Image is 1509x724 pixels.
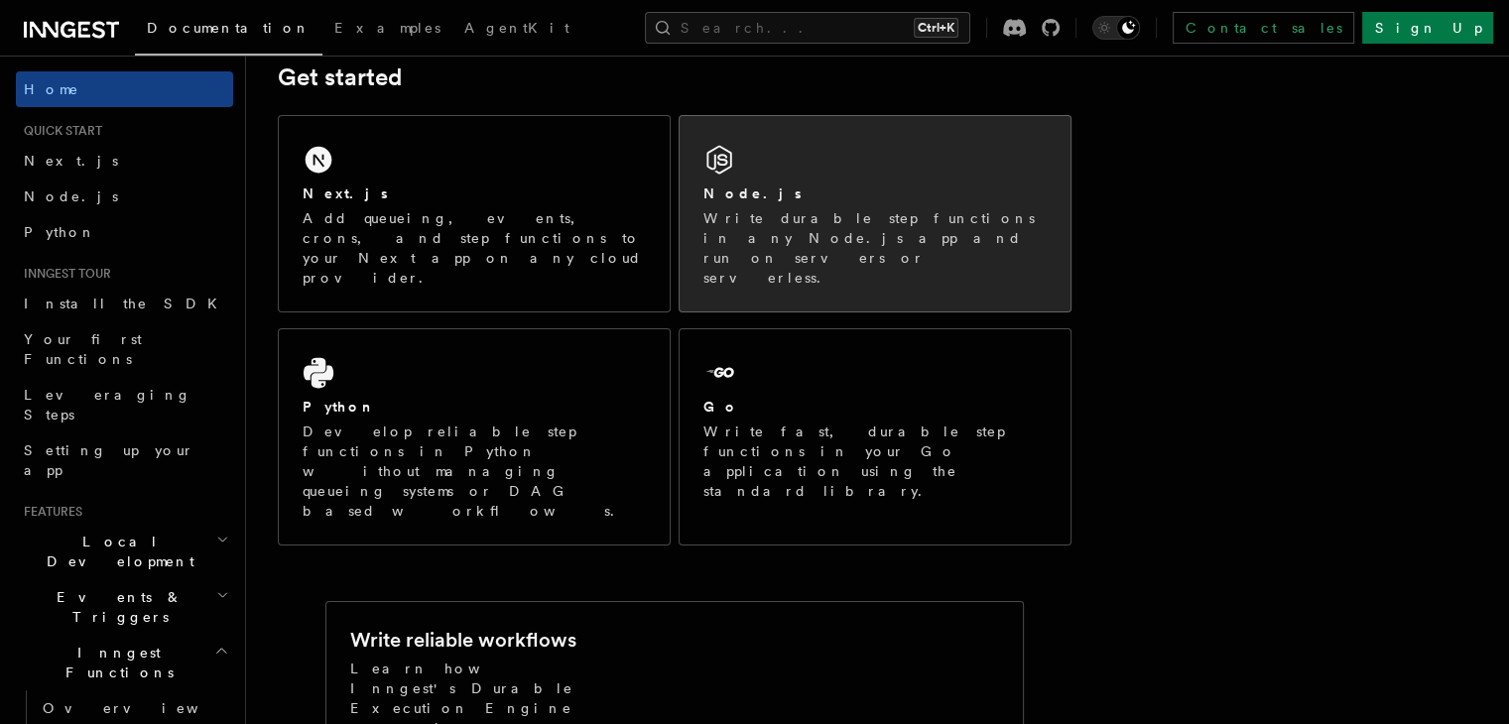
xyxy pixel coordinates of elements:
span: Home [24,79,79,99]
a: Node.jsWrite durable step functions in any Node.js app and run on servers or serverless. [679,115,1071,312]
button: Local Development [16,524,233,579]
a: Node.js [16,179,233,214]
span: Your first Functions [24,331,142,367]
kbd: Ctrl+K [914,18,958,38]
button: Search...Ctrl+K [645,12,970,44]
a: GoWrite fast, durable step functions in your Go application using the standard library. [679,328,1071,545]
p: Write durable step functions in any Node.js app and run on servers or serverless. [703,208,1047,288]
p: Add queueing, events, crons, and step functions to your Next app on any cloud provider. [303,208,646,288]
p: Write fast, durable step functions in your Go application using the standard library. [703,422,1047,501]
span: Examples [334,20,440,36]
a: Your first Functions [16,321,233,377]
a: Next.js [16,143,233,179]
span: Quick start [16,123,102,139]
h2: Python [303,397,376,417]
a: PythonDevelop reliable step functions in Python without managing queueing systems or DAG based wo... [278,328,671,545]
a: Contact sales [1173,12,1354,44]
span: Leveraging Steps [24,387,191,422]
a: Sign Up [1362,12,1493,44]
a: Setting up your app [16,432,233,488]
span: Local Development [16,532,216,571]
span: Node.js [24,188,118,204]
span: Events & Triggers [16,587,216,627]
p: Develop reliable step functions in Python without managing queueing systems or DAG based workflows. [303,422,646,521]
a: Python [16,214,233,250]
span: Overview [43,700,247,716]
span: Install the SDK [24,296,229,311]
button: Events & Triggers [16,579,233,635]
span: AgentKit [464,20,569,36]
span: Features [16,504,82,520]
a: AgentKit [452,6,581,54]
a: Get started [278,63,402,91]
button: Inngest Functions [16,635,233,690]
h2: Node.js [703,183,802,203]
a: Next.jsAdd queueing, events, crons, and step functions to your Next app on any cloud provider. [278,115,671,312]
span: Inngest Functions [16,643,214,682]
span: Inngest tour [16,266,111,282]
span: Documentation [147,20,311,36]
span: Next.js [24,153,118,169]
span: Python [24,224,96,240]
span: Setting up your app [24,442,194,478]
h2: Go [703,397,739,417]
a: Examples [322,6,452,54]
a: Install the SDK [16,286,233,321]
button: Toggle dark mode [1092,16,1140,40]
a: Documentation [135,6,322,56]
a: Home [16,71,233,107]
a: Leveraging Steps [16,377,233,432]
h2: Next.js [303,183,388,203]
h2: Write reliable workflows [350,626,576,654]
